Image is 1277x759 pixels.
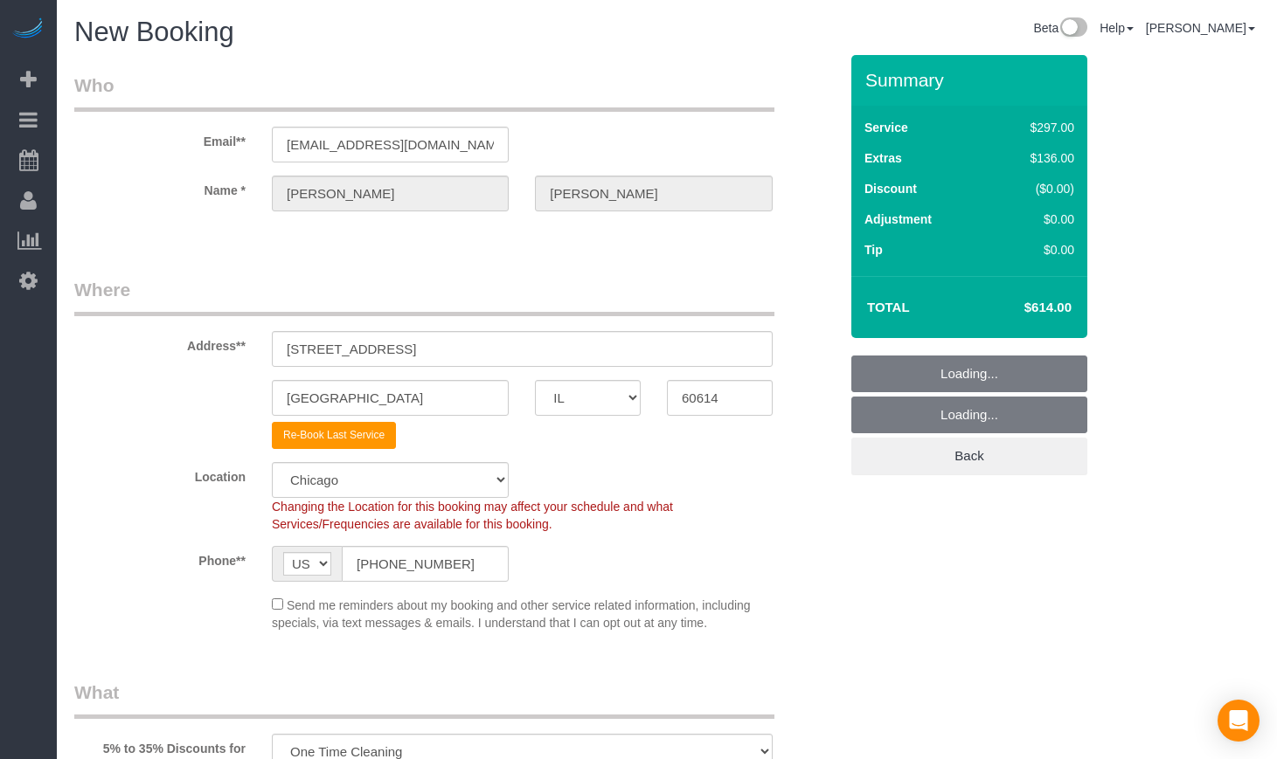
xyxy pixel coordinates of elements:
input: First Name** [272,176,509,211]
legend: Where [74,277,774,316]
a: [PERSON_NAME] [1146,21,1255,35]
div: $0.00 [993,210,1074,228]
label: Location [61,462,259,486]
div: $297.00 [993,119,1074,136]
div: Open Intercom Messenger [1218,700,1260,742]
label: Service [864,119,908,136]
h3: Summary [865,70,1079,90]
span: New Booking [74,17,234,47]
a: Beta [1033,21,1087,35]
input: Last Name* [535,176,772,211]
div: $0.00 [993,241,1074,259]
label: Name * [61,176,259,199]
a: Help [1100,21,1134,35]
span: Send me reminders about my booking and other service related information, including specials, via... [272,598,751,630]
img: Automaid Logo [10,17,45,42]
div: $136.00 [993,149,1074,167]
h4: $614.00 [972,300,1072,315]
input: Zip Code** [667,380,773,416]
span: Changing the Location for this booking may affect your schedule and what Services/Frequencies are... [272,500,673,531]
label: Tip [864,241,883,259]
div: ($0.00) [993,180,1074,197]
legend: What [74,680,774,719]
strong: Total [867,300,910,314]
legend: Who [74,72,774,112]
label: Discount [864,180,917,197]
a: Back [851,438,1087,474]
label: Adjustment [864,210,932,228]
button: Re-Book Last Service [272,422,396,449]
img: New interface [1058,17,1087,40]
label: Extras [864,149,902,167]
